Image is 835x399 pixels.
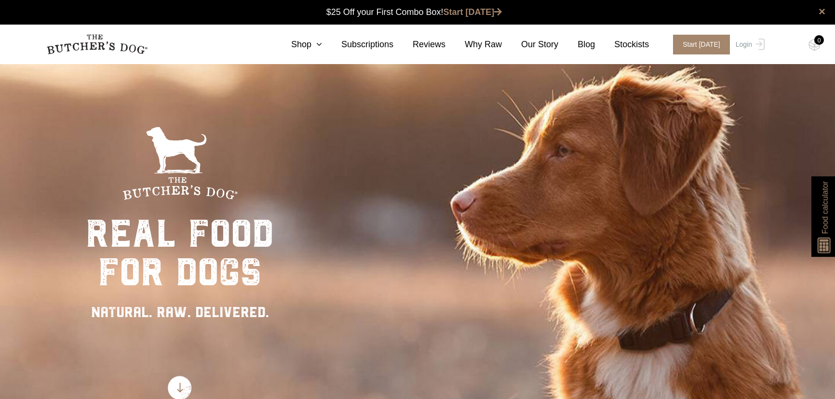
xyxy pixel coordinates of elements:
img: TBD_Cart-Empty.png [808,39,821,51]
div: real food for dogs [86,214,274,292]
a: Start [DATE] [663,35,733,54]
a: Subscriptions [322,38,393,51]
div: NATURAL. RAW. DELIVERED. [86,301,274,323]
a: Login [733,35,765,54]
a: Reviews [393,38,445,51]
a: Stockists [595,38,649,51]
span: Food calculator [819,181,831,234]
a: Blog [558,38,595,51]
div: 0 [814,35,824,45]
span: Start [DATE] [673,35,730,54]
a: Shop [272,38,322,51]
a: Why Raw [445,38,502,51]
a: close [819,6,825,17]
a: Our Story [502,38,558,51]
a: Start [DATE] [444,7,502,17]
